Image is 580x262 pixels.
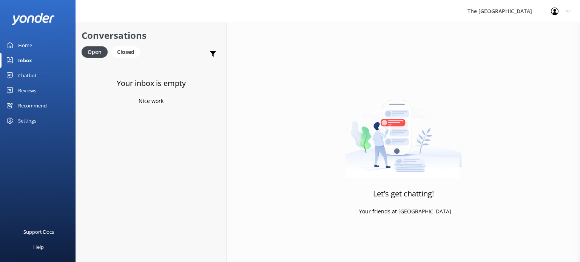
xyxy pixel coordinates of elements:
div: Closed [111,46,140,58]
div: Inbox [18,53,32,68]
div: Home [18,38,32,53]
div: Reviews [18,83,36,98]
p: Nice work [139,97,164,105]
div: Support Docs [23,224,54,239]
h2: Conversations [82,28,221,43]
div: Chatbot [18,68,37,83]
div: Recommend [18,98,47,113]
img: yonder-white-logo.png [11,13,55,25]
img: artwork of a man stealing a conversation from at giant smartphone [345,84,462,178]
div: Open [82,46,108,58]
a: Open [82,47,111,56]
div: Help [33,239,44,254]
p: - Your friends at [GEOGRAPHIC_DATA] [356,207,451,216]
h3: Let's get chatting! [373,188,434,200]
h3: Your inbox is empty [117,77,186,89]
a: Closed [111,47,144,56]
div: Settings [18,113,36,128]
